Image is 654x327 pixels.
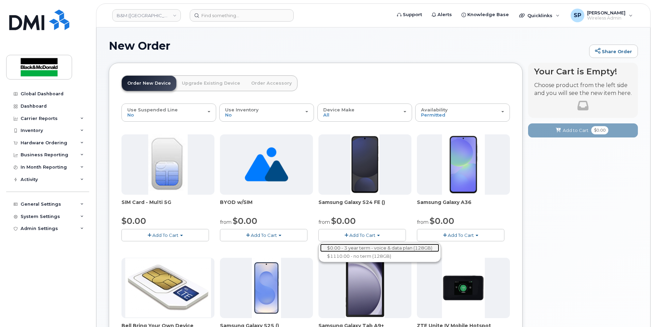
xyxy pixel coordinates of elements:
a: Order New Device [122,76,176,91]
small: from [220,219,232,225]
span: No [225,112,232,118]
span: Add To Cart [349,232,375,238]
span: Availability [421,107,448,112]
span: $0.00 [591,126,608,134]
small: from [318,219,330,225]
a: Upgrade Existing Device [176,76,246,91]
button: Add To Cart [220,229,307,241]
button: Device Make All [317,104,412,121]
img: phone23274.JPG [125,258,211,317]
span: $0.00 [331,216,356,226]
span: Use Suspended Line [127,107,178,112]
button: Availability Permitted [415,104,510,121]
img: no_image_found-2caef05468ed5679b831cfe6fc140e25e0c280774317ffc20a367ab7fd17291e.png [245,134,288,195]
button: Add To Cart [318,229,406,241]
a: Share Order [589,45,638,58]
div: Samsung Galaxy A36 [417,199,510,213]
div: BYOD w/SIM [220,199,313,213]
span: Add To Cart [152,232,178,238]
a: Order Accessory [246,76,297,91]
img: phone23817.JPG [252,258,281,318]
small: from [417,219,429,225]
img: phone23886.JPG [442,134,485,195]
a: $0.00 - 3 year term - voice & data plan (128GB) [320,244,439,252]
button: Add To Cart [121,229,209,241]
span: Add To Cart [251,232,277,238]
div: SIM Card - Multi 5G [121,199,214,213]
span: Add to Cart [563,127,588,134]
button: Use Suspended Line No [121,104,216,121]
img: phone23884.JPG [345,258,385,318]
h4: Your Cart is Empty! [534,67,632,76]
span: Device Make [323,107,354,112]
img: phone23929.JPG [350,134,380,195]
span: No [127,112,134,118]
span: Add To Cart [448,232,474,238]
span: Permitted [421,112,445,118]
h1: New Order [109,40,586,52]
a: $1110.00 - no term (128GB) [320,252,439,261]
span: All [323,112,329,118]
button: Add To Cart [417,229,504,241]
img: 00D627D4-43E9-49B7-A367-2C99342E128C.jpg [148,134,187,195]
span: Use Inventory [225,107,259,112]
div: Samsung Galaxy S24 FE () [318,199,411,213]
span: $0.00 [430,216,454,226]
p: Choose product from the left side and you will see the new item here. [534,82,632,97]
button: Use Inventory No [219,104,314,121]
button: Add to Cart $0.00 [528,123,638,137]
span: $0.00 [121,216,146,226]
img: phone23268.JPG [442,258,485,318]
span: $0.00 [233,216,257,226]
